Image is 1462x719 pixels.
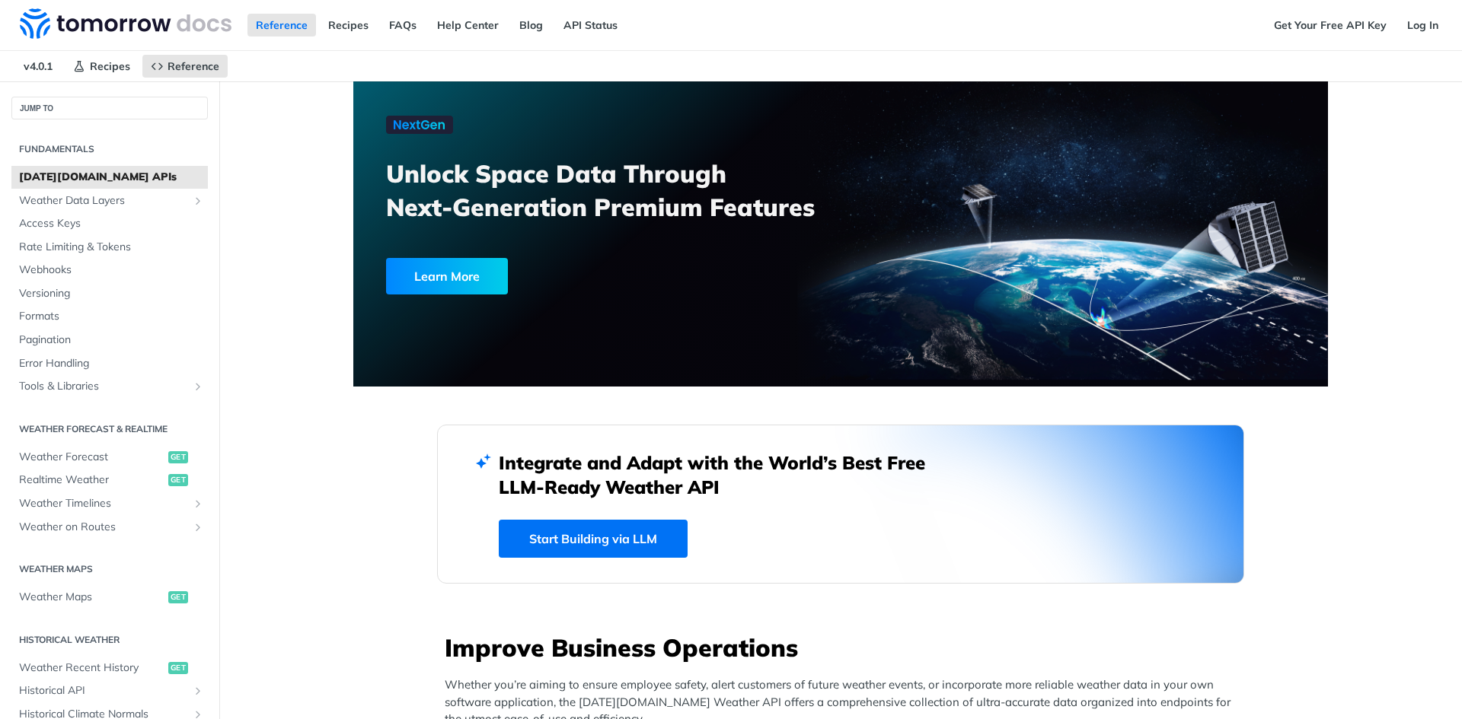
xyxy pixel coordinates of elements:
a: Weather on RoutesShow subpages for Weather on Routes [11,516,208,539]
div: Learn More [386,258,508,294]
span: get [168,451,188,463]
a: [DATE][DOMAIN_NAME] APIs [11,166,208,189]
h2: Fundamentals [11,142,208,156]
span: Webhooks [19,262,204,278]
a: Help Center [429,14,507,37]
span: Tools & Libraries [19,379,188,394]
span: Historical API [19,683,188,698]
a: Versioning [11,282,208,305]
a: Formats [11,305,208,328]
a: Webhooks [11,259,208,282]
span: Weather Forecast [19,450,164,465]
a: Reference [247,14,316,37]
a: Recipes [65,55,139,78]
span: Error Handling [19,356,204,371]
a: Weather Recent Historyget [11,657,208,679]
h2: Weather Forecast & realtime [11,422,208,436]
span: Access Keys [19,216,204,231]
button: JUMP TO [11,97,208,119]
span: Versioning [19,286,204,301]
a: Log In [1399,14,1447,37]
a: Weather Forecastget [11,446,208,469]
span: Pagination [19,332,204,348]
a: Start Building via LLM [499,520,688,558]
span: Weather Timelines [19,496,188,511]
button: Show subpages for Weather Data Layers [192,195,204,207]
span: Weather on Routes [19,520,188,535]
span: Realtime Weather [19,472,164,488]
button: Show subpages for Historical API [192,685,204,697]
a: Access Keys [11,212,208,235]
span: Weather Maps [19,590,164,605]
a: Error Handling [11,352,208,375]
span: v4.0.1 [15,55,61,78]
span: Recipes [90,59,130,73]
span: Rate Limiting & Tokens [19,240,204,255]
h3: Improve Business Operations [445,631,1244,664]
a: Weather Mapsget [11,586,208,609]
span: Weather Recent History [19,660,164,676]
a: FAQs [381,14,425,37]
span: Reference [168,59,219,73]
button: Show subpages for Weather on Routes [192,521,204,533]
a: Learn More [386,258,763,294]
a: Historical APIShow subpages for Historical API [11,679,208,702]
h3: Unlock Space Data Through Next-Generation Premium Features [386,157,857,224]
h2: Integrate and Adapt with the World’s Best Free LLM-Ready Weather API [499,450,948,499]
a: API Status [555,14,626,37]
a: Weather TimelinesShow subpages for Weather Timelines [11,492,208,515]
span: get [168,474,188,486]
a: Rate Limiting & Tokens [11,236,208,259]
span: Formats [19,309,204,324]
button: Show subpages for Tools & Libraries [192,380,204,393]
a: Get Your Free API Key [1266,14,1395,37]
h2: Historical Weather [11,633,208,647]
a: Reference [142,55,228,78]
a: Realtime Weatherget [11,469,208,492]
a: Recipes [320,14,377,37]
button: Show subpages for Weather Timelines [192,498,204,510]
span: Weather Data Layers [19,193,188,208]
span: get [168,662,188,674]
a: Blog [511,14,551,37]
a: Tools & LibrariesShow subpages for Tools & Libraries [11,375,208,398]
span: [DATE][DOMAIN_NAME] APIs [19,170,204,185]
a: Weather Data LayersShow subpages for Weather Data Layers [11,189,208,212]
img: NextGen [386,116,453,134]
span: get [168,591,188,603]
h2: Weather Maps [11,562,208,576]
a: Pagination [11,329,208,352]
img: Tomorrow.io Weather API Docs [20,8,231,39]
